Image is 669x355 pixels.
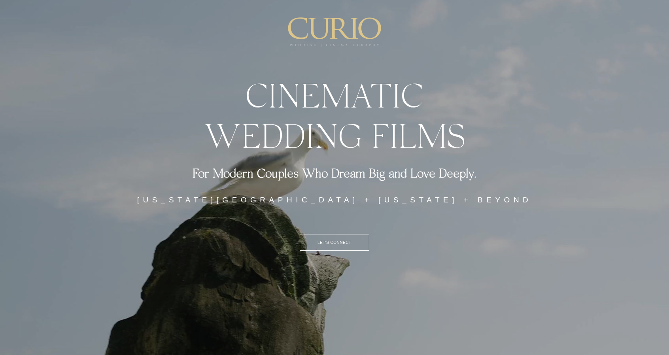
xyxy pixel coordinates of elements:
span: CINEMATIC WEDDING FILMS [204,74,465,155]
span: LET'S CONNECT [317,240,352,245]
img: C_Logo.png [287,17,381,47]
a: LET'S CONNECT [300,234,370,251]
span: For Modern Couples Who Dream Big and Love Deeply. [193,166,476,180]
span: [US_STATE][GEOGRAPHIC_DATA] + [US_STATE] + BEYOND [137,196,532,204]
